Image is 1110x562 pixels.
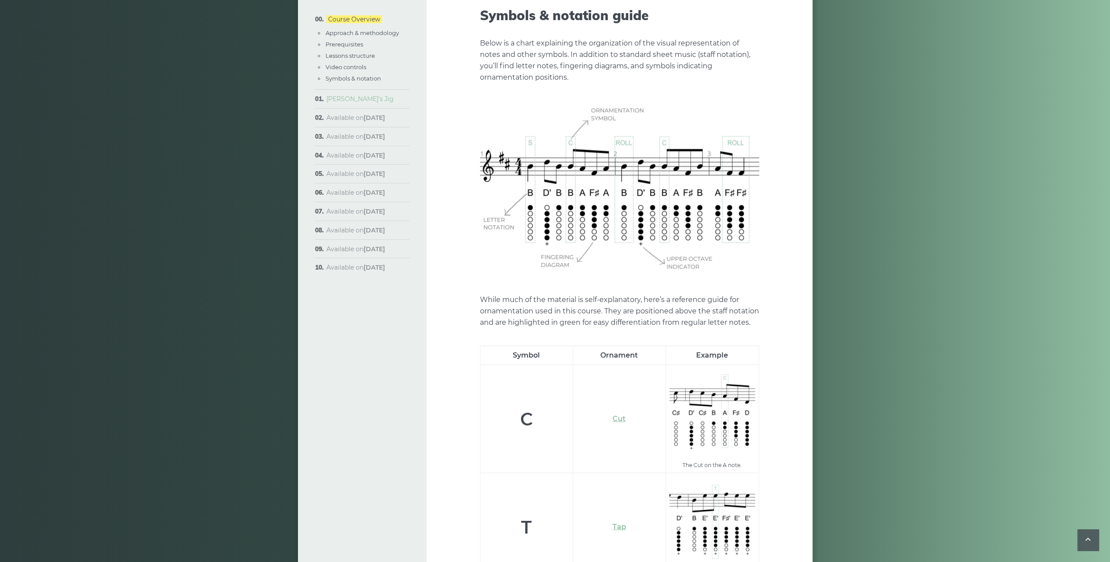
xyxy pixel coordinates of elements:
[326,15,382,23] a: Course Overview
[521,516,532,538] strong: T
[480,7,759,23] h2: Symbols & notation guide
[326,170,385,178] span: Available on
[326,95,394,103] a: [PERSON_NAME]’s Jig
[613,523,626,531] a: Tap
[326,189,385,197] span: Available on
[480,38,759,83] p: Below is a chart explaining the organization of the visual representation of notes and other symb...
[326,114,385,122] span: Available on
[326,41,363,48] a: Prerequisites
[326,226,385,234] span: Available on
[364,114,385,122] strong: [DATE]
[573,346,665,365] th: Ornament
[364,226,385,234] strong: [DATE]
[326,63,366,70] a: Video controls
[326,133,385,140] span: Available on
[665,346,758,365] th: Example
[364,263,385,271] strong: [DATE]
[326,245,385,253] span: Available on
[364,133,385,140] strong: [DATE]
[326,29,399,36] a: Approach & methodology
[480,294,759,328] p: While much of the material is self-explanatory, here’s a reference guide for ornamentation used i...
[364,189,385,197] strong: [DATE]
[364,151,385,159] strong: [DATE]
[326,75,381,82] a: Symbols & notation
[364,245,385,253] strong: [DATE]
[326,52,375,59] a: Lessons structure
[326,151,385,159] span: Available on
[520,408,533,430] strong: C
[683,462,742,468] sub: The Cut on the A note.
[364,207,385,215] strong: [DATE]
[364,170,385,178] strong: [DATE]
[326,207,385,215] span: Available on
[480,346,573,365] th: Symbol
[326,263,385,271] span: Available on
[613,414,626,423] a: Cut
